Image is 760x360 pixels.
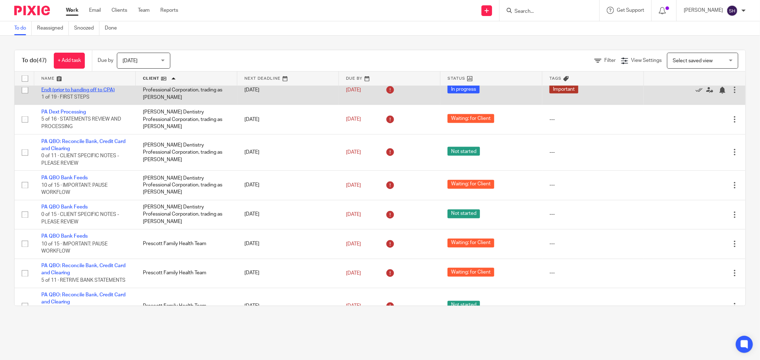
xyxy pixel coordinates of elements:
span: Select saved view [673,58,713,63]
span: [DATE] [346,242,361,247]
a: Work [66,7,78,14]
span: [DATE] [346,88,361,92]
a: Team [138,7,150,14]
span: 0 of 15 · CLIENT SPECIFIC NOTES - PLEASE REVIEW [41,212,119,224]
div: --- [549,149,637,156]
span: [DATE] [123,58,138,63]
div: --- [549,116,637,123]
span: 10 of 15 · IMPORTANT: PAUSE WORKFLOW [41,242,108,254]
span: 0 of 11 · CLIENT SPECIFIC NOTES - PLEASE REVIEW [41,153,119,166]
td: [DATE] [237,200,339,229]
td: [DATE] [237,229,339,259]
div: --- [549,240,637,248]
a: Done [105,21,122,35]
input: Search [514,9,578,15]
span: 5 of 16 · STATEMENTS REVIEW AND PROCESSING [41,117,121,129]
img: svg%3E [727,5,738,16]
span: [DATE] [346,150,361,155]
span: [DATE] [346,183,361,188]
span: View Settings [631,58,662,63]
span: Not started [448,301,480,310]
td: Prescott Family Health Team [136,229,237,259]
a: PA QBO Bank Feeds [41,234,88,239]
span: 10 of 15 · IMPORTANT: PAUSE WORKFLOW [41,183,108,195]
span: Not started [448,210,480,218]
h1: To do [22,57,47,64]
a: Snoozed [74,21,99,35]
div: --- [549,270,637,277]
span: (47) [37,58,47,63]
a: Mark as done [696,86,706,94]
p: [PERSON_NAME] [684,7,723,14]
a: Email [89,7,101,14]
span: Get Support [617,8,644,13]
a: Reports [160,7,178,14]
td: [DATE] [237,134,339,171]
div: --- [549,303,637,310]
td: Prescott Family Health Team [136,288,237,324]
img: Pixie [14,6,50,15]
span: [DATE] [346,304,361,309]
td: [DATE] [237,75,339,105]
a: PA QBO: Reconcile Bank, Credit Card and Clearing [41,264,125,276]
p: Due by [98,57,113,64]
span: Important [549,85,578,94]
td: [DATE] [237,259,339,288]
div: --- [549,182,637,189]
span: In progress [448,85,480,94]
span: Waiting: for Client [448,239,494,248]
span: Waiting: for Client [448,180,494,189]
span: 5 of 11 · RETRIVE BANK STATEMENTS [41,278,125,283]
span: [DATE] [346,271,361,276]
a: PA QBO: Reconcile Bank, Credit Card and Clearing [41,293,125,305]
span: Filter [604,58,616,63]
td: [DATE] [237,288,339,324]
td: [PERSON_NAME] Dentistry Professional Corporation, trading as [PERSON_NAME] [136,105,237,134]
a: + Add task [54,53,85,69]
span: [DATE] [346,117,361,122]
span: Waiting: for Client [448,114,494,123]
div: --- [549,211,637,218]
span: 1 of 19 · FIRST STEPS [41,95,89,100]
td: Prescott Family Health Team [136,259,237,288]
td: [PERSON_NAME] Dentistry Professional Corporation, trading as [PERSON_NAME] [136,200,237,229]
a: To do [14,21,32,35]
td: [DATE] [237,171,339,200]
span: Waiting: for Client [448,268,494,277]
td: [PERSON_NAME] Dentistry Professional Corporation, trading as [PERSON_NAME] [136,134,237,171]
a: Clients [112,7,127,14]
td: [PERSON_NAME] Dentistry Professional Corporation, trading as [PERSON_NAME] [136,171,237,200]
a: PA QBO Bank Feeds [41,175,88,180]
td: [PERSON_NAME] Dentistry Professional Corporation, trading as [PERSON_NAME] [136,75,237,105]
span: Tags [549,76,562,80]
a: PA QBO: Reconcile Bank, Credit Card and Clearing [41,139,125,151]
span: Not started [448,147,480,156]
a: PA QBO Bank Feeds [41,205,88,210]
span: [DATE] [346,212,361,217]
td: [DATE] [237,105,339,134]
a: PA Dext Processing [41,110,86,115]
a: Reassigned [37,21,69,35]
